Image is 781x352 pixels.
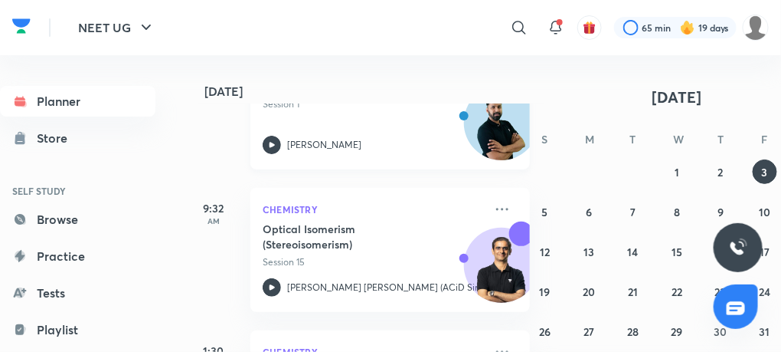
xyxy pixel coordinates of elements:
abbr: October 29, 2025 [671,324,682,339]
button: October 15, 2025 [665,239,689,264]
abbr: Sunday [542,132,548,146]
button: October 5, 2025 [533,199,557,224]
abbr: October 20, 2025 [583,285,595,299]
button: October 24, 2025 [753,279,777,304]
button: October 14, 2025 [621,239,645,264]
abbr: October 30, 2025 [714,324,727,339]
button: October 9, 2025 [708,199,733,224]
button: October 28, 2025 [621,319,645,344]
abbr: October 5, 2025 [542,205,548,219]
p: [PERSON_NAME] [PERSON_NAME] (ACiD Sir) [287,281,480,294]
abbr: Friday [762,132,768,146]
h4: [DATE] [204,85,545,97]
abbr: October 16, 2025 [715,245,726,259]
abbr: Thursday [717,132,724,146]
abbr: Wednesday [673,132,684,146]
button: October 30, 2025 [708,319,733,344]
img: VAISHNAVI DWIVEDI [743,15,769,41]
button: October 1, 2025 [665,160,689,184]
h5: Optical Isomerism (Stereoisomerism) [263,222,453,252]
p: AM [183,216,244,225]
abbr: October 26, 2025 [539,324,551,339]
button: October 2, 2025 [708,160,733,184]
span: [DATE] [652,87,702,107]
abbr: October 23, 2025 [715,285,727,299]
button: October 16, 2025 [708,239,733,264]
button: October 17, 2025 [753,239,777,264]
img: Avatar [465,94,538,167]
button: October 19, 2025 [533,279,557,304]
button: October 21, 2025 [621,279,645,304]
button: October 29, 2025 [665,319,689,344]
button: October 22, 2025 [665,279,689,304]
button: October 13, 2025 [577,239,601,264]
abbr: October 15, 2025 [672,245,682,259]
abbr: October 21, 2025 [628,285,638,299]
div: Store [37,129,77,147]
img: Avatar [465,236,538,310]
img: avatar [583,21,596,35]
img: streak [680,20,695,35]
abbr: October 27, 2025 [583,324,594,339]
button: October 27, 2025 [577,319,601,344]
a: Company Logo [12,15,31,41]
abbr: October 9, 2025 [717,205,724,219]
abbr: October 1, 2025 [675,165,679,179]
abbr: October 6, 2025 [586,205,592,219]
button: October 6, 2025 [577,199,601,224]
button: October 26, 2025 [533,319,557,344]
h5: 9:32 [183,200,244,216]
img: ttu [729,239,747,257]
button: October 12, 2025 [533,239,557,264]
button: October 8, 2025 [665,199,689,224]
abbr: October 7, 2025 [630,205,636,219]
button: October 10, 2025 [753,199,777,224]
p: [PERSON_NAME] [287,138,361,152]
abbr: October 31, 2025 [760,324,770,339]
button: October 31, 2025 [753,319,777,344]
abbr: October 8, 2025 [674,205,680,219]
button: October 7, 2025 [621,199,645,224]
abbr: October 28, 2025 [627,324,639,339]
p: Session 15 [263,255,484,269]
abbr: October 17, 2025 [760,245,770,259]
button: October 23, 2025 [708,279,733,304]
abbr: Tuesday [630,132,636,146]
button: October 20, 2025 [577,279,601,304]
button: NEET UG [69,12,165,43]
abbr: October 19, 2025 [540,285,551,299]
abbr: October 12, 2025 [540,245,550,259]
abbr: October 2, 2025 [718,165,724,179]
abbr: October 3, 2025 [762,165,768,179]
abbr: October 10, 2025 [759,205,770,219]
abbr: October 24, 2025 [759,285,770,299]
button: October 3, 2025 [753,160,777,184]
abbr: October 13, 2025 [583,245,594,259]
abbr: Monday [585,132,594,146]
abbr: October 14, 2025 [628,245,639,259]
abbr: October 22, 2025 [672,285,682,299]
p: Session 1 [263,97,484,111]
button: avatar [577,15,602,40]
img: Company Logo [12,15,31,38]
p: Chemistry [263,200,484,219]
